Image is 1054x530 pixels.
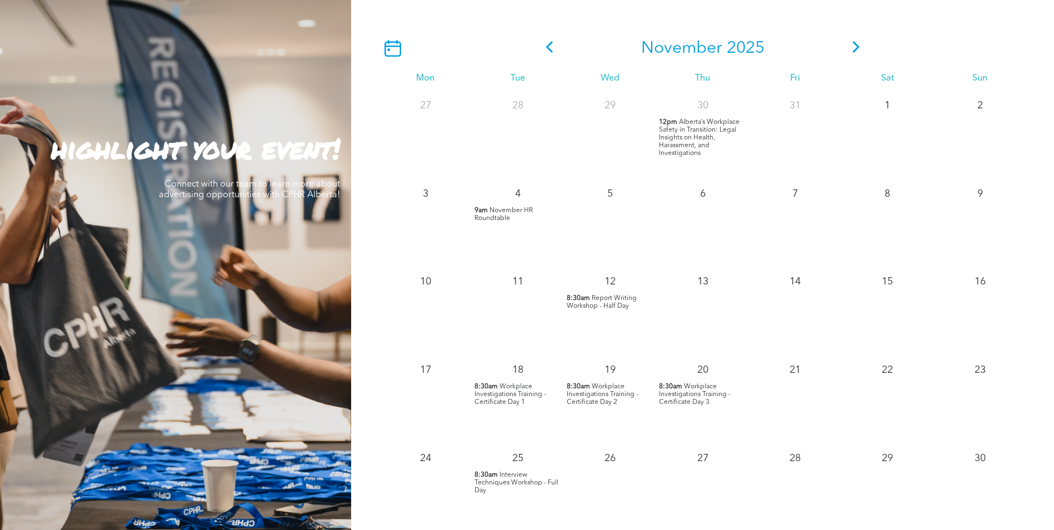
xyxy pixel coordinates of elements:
p: 19 [600,360,620,380]
div: Wed [564,73,656,84]
p: 25 [508,448,528,468]
p: 1 [877,96,897,116]
div: Mon [379,73,471,84]
p: 13 [693,272,713,292]
p: 7 [785,184,805,204]
p: 8 [877,184,897,204]
div: Tue [472,73,564,84]
p: 21 [785,360,805,380]
p: 12 [600,272,620,292]
span: 8:30am [474,471,498,479]
span: 9am [474,207,488,214]
p: 9 [970,184,990,204]
p: 27 [416,96,436,116]
span: November [641,40,722,57]
span: 8:30am [567,294,590,302]
span: Interview Techniques Workshop - Full Day [474,472,558,494]
p: 27 [693,448,713,468]
p: 28 [508,96,528,116]
p: 16 [970,272,990,292]
p: 30 [693,96,713,116]
p: 20 [693,360,713,380]
p: 26 [600,448,620,468]
div: Sun [934,73,1026,84]
span: 8:30am [567,383,590,391]
p: 11 [508,272,528,292]
p: 5 [600,184,620,204]
p: 30 [970,448,990,468]
div: Fri [749,73,841,84]
p: 3 [416,184,436,204]
p: 18 [508,360,528,380]
div: Thu [656,73,748,84]
p: 28 [785,448,805,468]
p: 6 [693,184,713,204]
p: 14 [785,272,805,292]
p: 10 [416,272,436,292]
span: 8:30am [474,383,498,391]
span: Alberta’s Workplace Safety in Transition: Legal Insights on Health, Harassment, and Investigations [659,119,740,157]
p: 24 [416,448,436,468]
span: 12pm [659,118,677,126]
p: 29 [600,96,620,116]
div: Sat [841,73,933,84]
span: 8:30am [659,383,682,391]
p: 23 [970,360,990,380]
p: 22 [877,360,897,380]
span: 2025 [727,40,765,57]
span: Workplace Investigations Training - Certificate Day 1 [474,383,546,406]
p: 15 [877,272,897,292]
span: Connect with our team to learn more about advertising opportunities with CPHR Alberta! [159,180,340,199]
span: Workplace Investigations Training - Certificate Day 3 [659,383,731,406]
p: 17 [416,360,436,380]
strong: highlight your event! [51,128,340,168]
p: 29 [877,448,897,468]
span: November HR Roundtable [474,207,533,222]
p: 31 [785,96,805,116]
span: Report Writing Workshop - Half Day [567,295,637,309]
p: 4 [508,184,528,204]
span: Workplace Investigations Training - Certificate Day 2 [567,383,638,406]
p: 2 [970,96,990,116]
